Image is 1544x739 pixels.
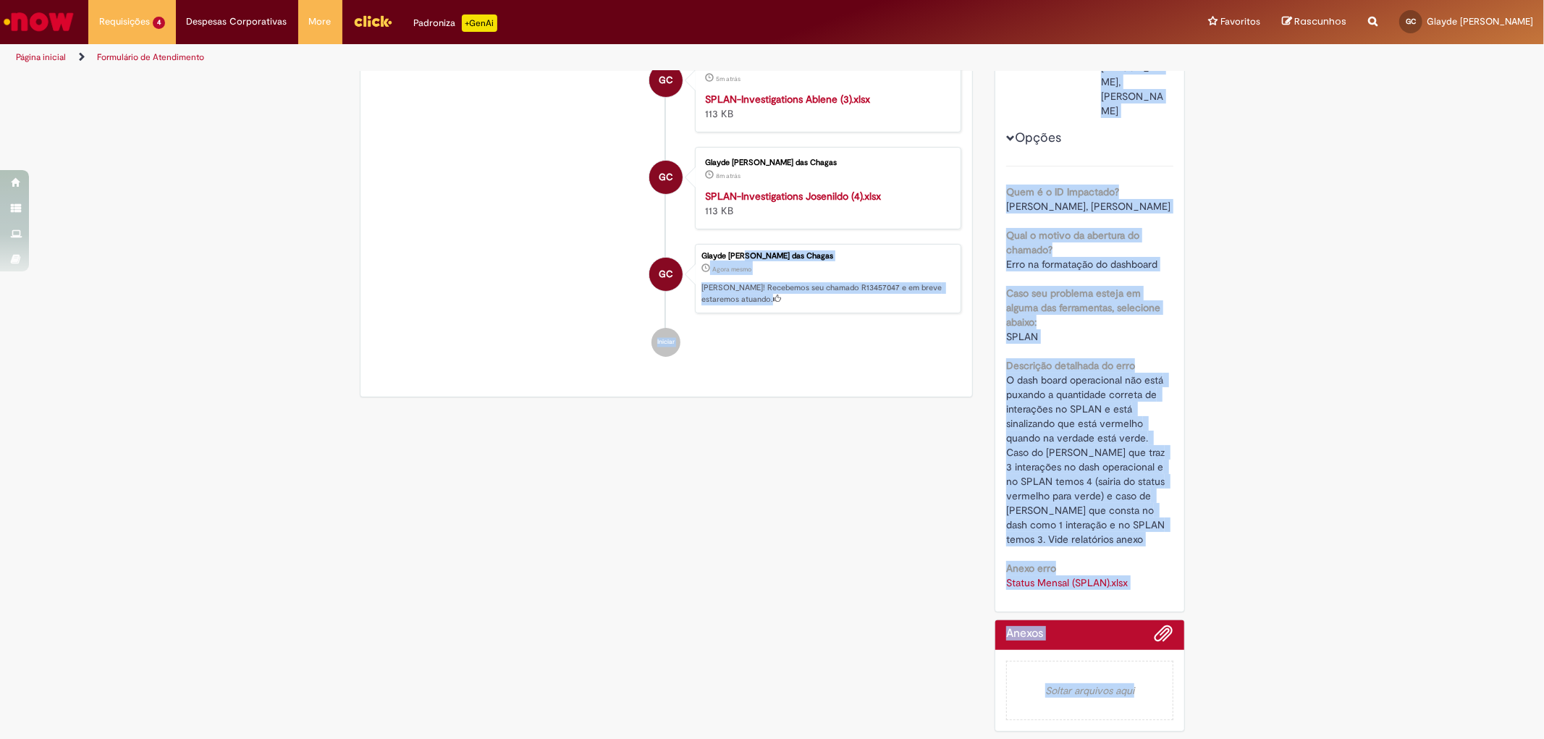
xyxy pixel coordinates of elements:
[1006,628,1043,641] h2: Anexos
[1006,287,1160,329] b: Caso seu problema esteja em alguma das ferramentas, selecione abaixo:
[712,265,751,274] span: Agora mesmo
[1406,17,1416,26] span: GC
[705,159,946,167] div: Glayde [PERSON_NAME] das Chagas
[1006,185,1119,198] b: Quem é o ID Impactado?
[1220,14,1260,29] span: Favoritos
[1006,661,1173,720] em: Soltar arquivos aqui
[1294,14,1346,28] span: Rascunhos
[187,14,287,29] span: Despesas Corporativas
[716,75,741,83] time: 28/08/2025 11:09:45
[1282,15,1346,29] a: Rascunhos
[705,93,870,106] a: SPLAN-Investigations Ablene (3).xlsx
[716,172,741,180] span: 8m atrás
[1006,200,1170,213] span: [PERSON_NAME], [PERSON_NAME]
[309,14,332,29] span: More
[462,14,497,32] p: +GenAi
[701,282,953,305] p: [PERSON_NAME]! Recebemos seu chamado R13457047 e em breve estaremos atuando.
[97,51,204,63] a: Formulário de Atendimento
[716,172,741,180] time: 28/08/2025 11:07:10
[705,189,946,218] div: 113 KB
[659,257,673,292] span: GC
[1,7,76,36] img: ServiceNow
[16,51,66,63] a: Página inicial
[1006,562,1056,575] b: Anexo erro
[99,14,150,29] span: Requisições
[659,160,673,195] span: GC
[153,17,165,29] span: 4
[716,75,741,83] span: 5m atrás
[1006,373,1168,546] span: O dash board operacional não está puxando a quantidade correta de interações no SPLAN e está sina...
[11,44,1018,71] ul: Trilhas de página
[701,252,953,261] div: Glayde [PERSON_NAME] das Chagas
[1006,359,1135,372] b: Descrição detalhada do erro
[1155,624,1173,650] button: Adicionar anexos
[649,161,683,194] div: Glayde Selma Carvalho das Chagas
[371,244,962,313] li: Glayde Selma Carvalho das Chagas
[712,265,751,274] time: 28/08/2025 11:14:54
[353,10,392,32] img: click_logo_yellow_360x200.png
[1006,576,1128,589] a: Download de Status Mensal (SPLAN).xlsx
[1006,330,1038,343] span: SPLAN
[705,190,881,203] a: SPLAN-Investigations Josenildo (4).xlsx
[649,258,683,291] div: Glayde Selma Carvalho das Chagas
[1427,15,1533,28] span: Glayde [PERSON_NAME]
[1006,229,1139,256] b: Qual o motivo da abertura do chamado?
[649,64,683,97] div: Glayde Selma Carvalho das Chagas
[1006,258,1157,271] span: Erro na formatação do dashboard
[414,14,497,32] div: Padroniza
[705,92,946,121] div: 113 KB
[705,62,946,70] div: Glayde [PERSON_NAME] das Chagas
[659,63,673,98] span: GC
